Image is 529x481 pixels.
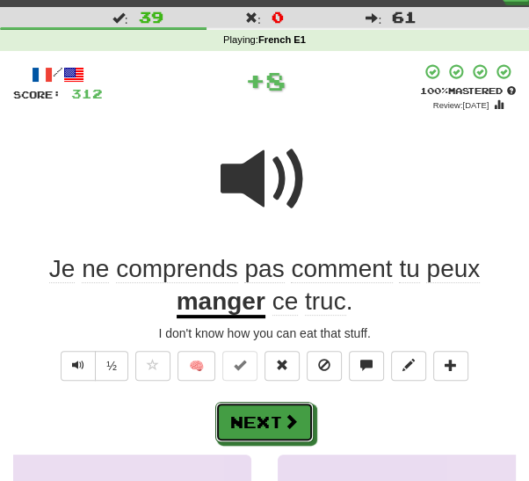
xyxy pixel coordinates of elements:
[272,288,299,316] span: ce
[13,63,103,85] div: /
[426,255,480,283] span: peux
[178,351,215,381] button: 🧠
[71,86,103,101] span: 312
[13,89,61,100] span: Score:
[420,85,448,96] span: 100 %
[139,8,163,26] span: 39
[49,255,76,283] span: Je
[391,351,426,381] button: Edit sentence (alt+d)
[392,8,417,26] span: 61
[222,351,257,381] button: Set this sentence to 100% Mastered (alt+m)
[264,351,300,381] button: Reset to 0% Mastered (alt+r)
[245,11,261,24] span: :
[177,288,265,318] u: manger
[265,288,353,316] span: .
[349,351,384,381] button: Discuss sentence (alt+u)
[433,100,489,110] small: Review: [DATE]
[291,255,392,283] span: comment
[399,255,419,283] span: tu
[82,255,109,283] span: ne
[244,255,284,283] span: pas
[135,351,170,381] button: Favorite sentence (alt+f)
[265,66,286,96] span: 8
[258,34,306,45] strong: French E1
[307,351,342,381] button: Ignore sentence (alt+i)
[95,351,128,381] button: ½
[305,288,346,316] span: truc
[215,402,314,442] button: Next
[112,11,128,24] span: :
[13,324,516,342] div: I don't know how you can eat that stuff.
[61,351,96,381] button: Play sentence audio (ctl+space)
[245,63,265,98] span: +
[116,255,238,283] span: comprends
[433,351,468,381] button: Add to collection (alt+a)
[366,11,381,24] span: :
[57,351,128,390] div: Text-to-speech controls
[420,84,516,97] div: Mastered
[272,8,284,26] span: 0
